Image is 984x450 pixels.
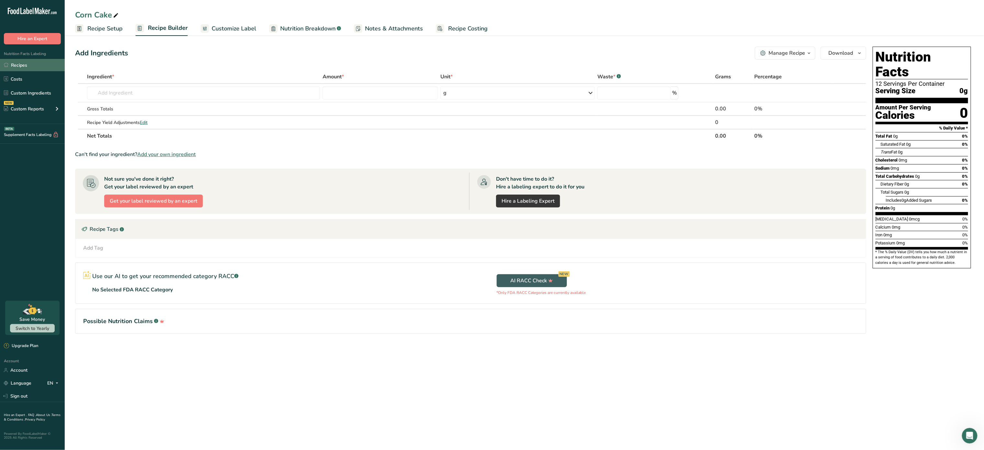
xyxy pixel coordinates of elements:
a: Recipe Costing [436,21,488,36]
div: 0 [715,118,752,126]
span: 0% [962,166,968,171]
a: Hire a Labeling Expert [496,195,560,208]
div: Amount Per Serving [876,105,931,111]
th: 0.00 [714,129,753,142]
button: Hire an Expert [4,33,61,44]
span: Total Fat [876,134,892,139]
span: 0% [963,217,968,221]
button: Manage Recipe [755,47,815,60]
button: Download [821,47,866,60]
span: 0mcg [909,217,920,221]
p: Use our AI to get your recommended category RACC [92,272,238,281]
span: AI RACC Check [510,277,553,285]
span: 0mg [892,225,901,230]
span: 0% [962,158,968,163]
div: NEW [4,101,14,105]
a: Privacy Policy [25,417,45,422]
div: Save Money [20,316,45,323]
span: 0mg [897,241,905,245]
a: Notes & Attachments [354,21,423,36]
div: Manage Recipe [768,49,805,57]
span: 0% [962,142,968,147]
span: 0% [963,241,968,245]
span: 0mg [899,158,907,163]
span: Customize Label [212,24,256,33]
span: 0% [963,225,968,230]
div: Recipe Tags [75,219,866,239]
div: Waste [597,73,621,81]
span: 0g [905,190,909,195]
div: 12 Servings Per Container [876,81,968,87]
span: Edit [140,119,148,126]
span: Add your own ingredient [137,151,196,158]
div: Corn Cake [75,9,120,21]
div: Powered By FoodLabelMaker © 2025 All Rights Reserved [4,432,61,440]
span: 0g [905,182,909,186]
div: Custom Reports [4,106,44,112]
a: Hire an Expert . [4,413,27,417]
div: Not sure you've done it right? Get your label reviewed by an expert [104,175,193,191]
span: 0% [962,134,968,139]
div: Can't find your ingredient? [75,151,866,158]
span: Recipe Builder [148,24,188,32]
span: Switch to Yearly [16,325,49,332]
span: 0% [963,232,968,237]
i: Trans [881,150,891,154]
span: Includes Added Sugars [886,198,932,203]
span: Fat [881,150,897,154]
span: [MEDICAL_DATA] [876,217,908,221]
span: 0g [960,87,968,95]
span: Percentage [755,73,782,81]
span: Protein [876,206,890,210]
th: 0% [753,129,832,142]
span: Dietary Fiber [881,182,904,186]
a: Recipe Builder [136,21,188,36]
span: 0g [906,142,911,147]
section: * The % Daily Value (DV) tells you how much a nutrient in a serving of food contributes to a dail... [876,250,968,265]
span: 0mg [884,232,892,237]
span: Recipe Costing [448,24,488,33]
span: Calcium [876,225,891,230]
span: Unit [440,73,453,81]
p: *Only FDA RACC Categories are currently available [497,290,586,296]
a: Recipe Setup [75,21,123,36]
span: Grams [715,73,731,81]
span: Amount [323,73,344,81]
span: 0g [891,206,895,210]
div: 0% [755,105,831,113]
span: 0g [902,198,906,203]
span: Download [829,49,853,57]
span: 0% [962,182,968,186]
div: Recipe Yield Adjustments [87,119,320,126]
a: Nutrition Breakdown [269,21,341,36]
span: 0% [962,174,968,179]
iframe: Intercom live chat [962,428,978,444]
span: Ingredient [87,73,114,81]
h1: Nutrition Facts [876,50,968,79]
div: Upgrade Plan [4,343,38,349]
span: Total Carbohydrates [876,174,914,179]
div: NEW [558,271,570,277]
span: Sodium [876,166,890,171]
div: Calories [876,111,931,120]
div: Don't have time to do it? Hire a labeling expert to do it for you [496,175,584,191]
a: FAQ . [28,413,36,417]
span: Iron [876,232,883,237]
div: 0 [960,105,968,122]
span: 0g [893,134,898,139]
span: 0g [915,174,920,179]
div: EN [47,379,61,387]
input: Add Ingredient [87,86,320,99]
span: Get your label reviewed by an expert [110,197,197,205]
a: Language [4,377,31,389]
div: Gross Totals [87,106,320,112]
button: Get your label reviewed by an expert [104,195,203,208]
div: BETA [4,127,14,131]
button: AI RACC Check NEW [497,274,567,287]
h1: Possible Nutrition Claims [83,317,858,326]
button: Switch to Yearly [10,324,55,332]
span: Potassium [876,241,896,245]
section: % Daily Value * [876,124,968,132]
span: 0% [962,198,968,203]
span: Recipe Setup [87,24,123,33]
